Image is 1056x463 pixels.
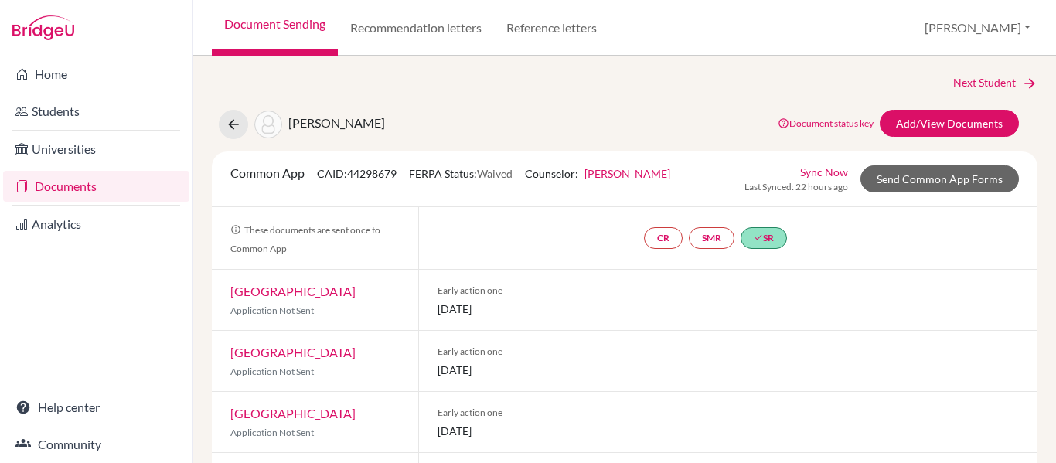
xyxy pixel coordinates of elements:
[317,167,397,180] span: CAID: 44298679
[230,224,380,254] span: These documents are sent once to Common App
[3,134,189,165] a: Universities
[288,115,385,130] span: [PERSON_NAME]
[953,74,1037,91] a: Next Student
[3,96,189,127] a: Students
[778,117,874,129] a: Document status key
[918,13,1037,43] button: [PERSON_NAME]
[800,164,848,180] a: Sync Now
[438,345,606,359] span: Early action one
[754,233,763,242] i: done
[438,301,606,317] span: [DATE]
[3,171,189,202] a: Documents
[230,345,356,359] a: [GEOGRAPHIC_DATA]
[880,110,1019,137] a: Add/View Documents
[409,167,513,180] span: FERPA Status:
[438,406,606,420] span: Early action one
[230,427,314,438] span: Application Not Sent
[230,305,314,316] span: Application Not Sent
[644,227,683,249] a: CR
[230,284,356,298] a: [GEOGRAPHIC_DATA]
[860,165,1019,192] a: Send Common App Forms
[438,284,606,298] span: Early action one
[3,429,189,460] a: Community
[3,209,189,240] a: Analytics
[477,167,513,180] span: Waived
[230,366,314,377] span: Application Not Sent
[438,362,606,378] span: [DATE]
[689,227,734,249] a: SMR
[744,180,848,194] span: Last Synced: 22 hours ago
[525,167,670,180] span: Counselor:
[230,165,305,180] span: Common App
[3,59,189,90] a: Home
[3,392,189,423] a: Help center
[230,406,356,420] a: [GEOGRAPHIC_DATA]
[12,15,74,40] img: Bridge-U
[584,167,670,180] a: [PERSON_NAME]
[438,423,606,439] span: [DATE]
[741,227,787,249] a: doneSR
